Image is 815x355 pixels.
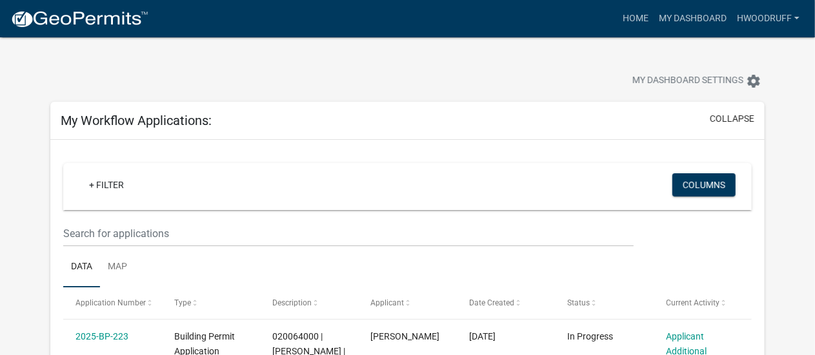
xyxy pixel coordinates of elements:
[622,68,772,93] button: My Dashboard Settingssettings
[732,6,805,31] a: hwoodruff
[469,331,496,341] span: 09/06/2025
[162,287,260,318] datatable-header-cell: Type
[63,220,634,247] input: Search for applications
[75,298,146,307] span: Application Number
[75,331,128,341] a: 2025-BP-223
[567,331,613,341] span: In Progress
[260,287,358,318] datatable-header-cell: Description
[63,247,100,288] a: Data
[654,6,732,31] a: My Dashboard
[79,173,134,197] a: + Filter
[272,298,312,307] span: Description
[100,247,135,288] a: Map
[654,287,752,318] datatable-header-cell: Current Activity
[746,73,761,89] i: settings
[371,298,405,307] span: Applicant
[618,6,654,31] a: Home
[61,113,212,128] h5: My Workflow Applications:
[555,287,653,318] datatable-header-cell: Status
[371,331,440,341] span: Heidi Woodruff
[469,298,514,307] span: Date Created
[632,73,743,89] span: My Dashboard Settings
[358,287,456,318] datatable-header-cell: Applicant
[672,173,736,197] button: Columns
[457,287,555,318] datatable-header-cell: Date Created
[710,112,754,126] button: collapse
[174,298,191,307] span: Type
[63,287,161,318] datatable-header-cell: Application Number
[666,298,719,307] span: Current Activity
[567,298,590,307] span: Status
